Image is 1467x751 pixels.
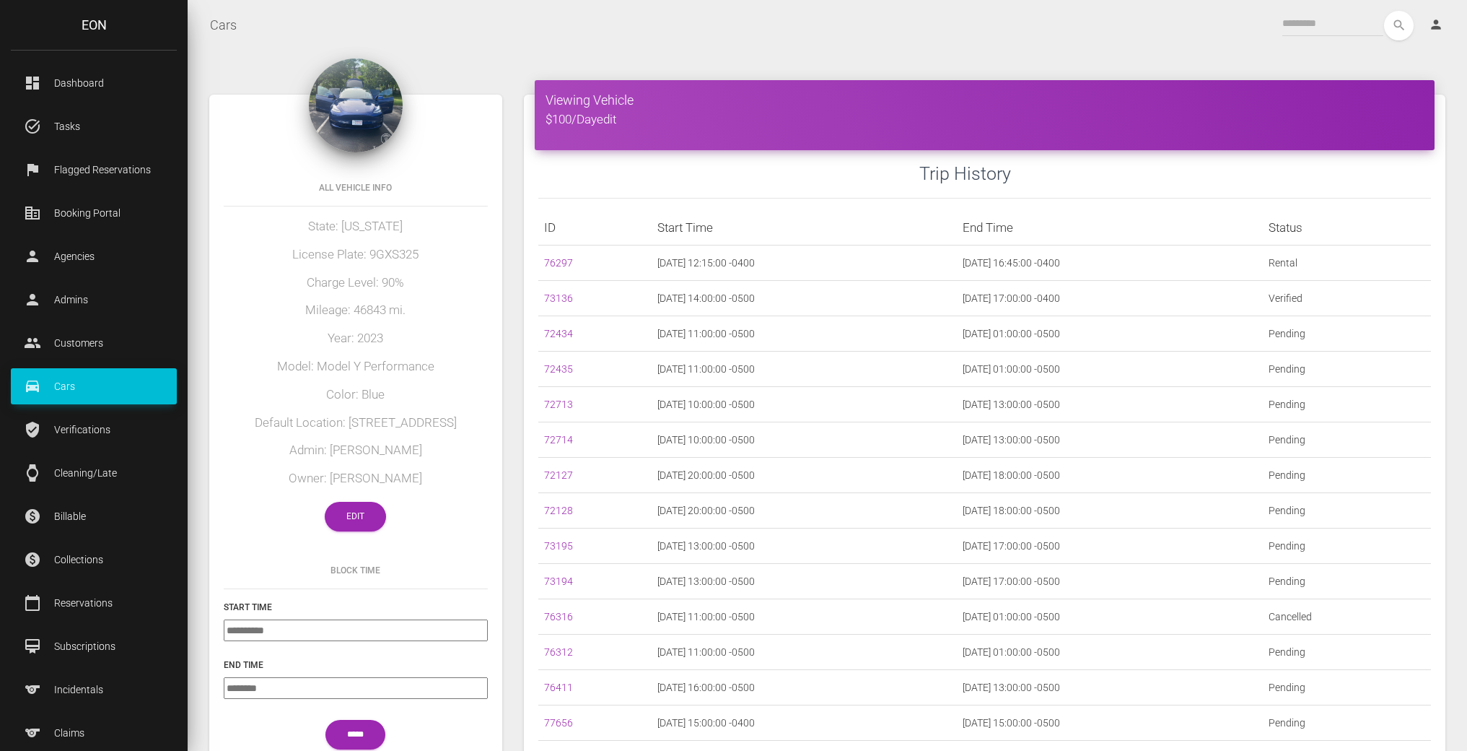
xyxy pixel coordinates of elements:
p: Cars [22,375,166,397]
a: 72434 [544,328,573,339]
a: 72713 [544,399,573,410]
a: verified_user Verifications [11,412,177,448]
h5: State: [US_STATE] [224,218,488,235]
td: [DATE] 01:00:00 -0500 [957,635,1263,670]
a: person Agencies [11,238,177,274]
p: Admins [22,289,166,311]
td: [DATE] 12:15:00 -0400 [652,246,958,281]
td: [DATE] 11:00:00 -0500 [652,599,958,635]
a: 76312 [544,646,573,658]
h6: All Vehicle Info [224,181,488,194]
a: person Admins [11,282,177,318]
td: [DATE] 16:00:00 -0500 [652,670,958,706]
p: Incidentals [22,679,166,700]
td: [DATE] 17:00:00 -0500 [957,564,1263,599]
a: 73195 [544,540,573,552]
th: ID [538,210,652,246]
h6: Start Time [224,601,488,614]
p: Customers [22,332,166,354]
td: [DATE] 13:00:00 -0500 [957,670,1263,706]
i: person [1429,17,1443,32]
a: 73194 [544,576,573,587]
td: Pending [1263,706,1431,741]
h6: End Time [224,659,488,672]
a: corporate_fare Booking Portal [11,195,177,231]
a: 73136 [544,292,573,304]
a: watch Cleaning/Late [11,455,177,491]
a: paid Collections [11,542,177,578]
h5: Default Location: [STREET_ADDRESS] [224,414,488,432]
a: people Customers [11,325,177,361]
a: 72714 [544,434,573,446]
a: card_membership Subscriptions [11,628,177,664]
td: [DATE] 13:00:00 -0500 [652,564,958,599]
a: Edit [325,502,386,531]
h5: License Plate: 9GXS325 [224,246,488,264]
td: Verified [1263,281,1431,316]
p: Subscriptions [22,635,166,657]
td: [DATE] 11:00:00 -0500 [652,635,958,670]
td: [DATE] 15:00:00 -0400 [652,706,958,741]
td: [DATE] 11:00:00 -0500 [652,352,958,387]
h4: Viewing Vehicle [546,91,1424,109]
a: 76297 [544,257,573,269]
a: flag Flagged Reservations [11,152,177,188]
button: search [1384,11,1414,40]
p: Cleaning/Late [22,462,166,484]
img: 270.jpg [309,58,403,152]
h5: $100/Day [546,111,1424,129]
td: [DATE] 17:00:00 -0500 [957,529,1263,564]
td: [DATE] 01:00:00 -0500 [957,316,1263,352]
h5: Admin: [PERSON_NAME] [224,442,488,459]
td: Pending [1263,529,1431,564]
td: Cancelled [1263,599,1431,635]
a: sports Incidentals [11,672,177,708]
a: Cars [210,7,237,43]
td: Rental [1263,246,1431,281]
p: Agencies [22,246,166,267]
td: Pending [1263,564,1431,599]
td: Pending [1263,352,1431,387]
td: Pending [1263,670,1431,706]
td: [DATE] 15:00:00 -0500 [957,706,1263,741]
a: paid Billable [11,498,177,534]
h5: Year: 2023 [224,330,488,347]
p: Flagged Reservations [22,159,166,181]
td: [DATE] 11:00:00 -0500 [652,316,958,352]
td: Pending [1263,316,1431,352]
th: Status [1263,210,1431,246]
td: [DATE] 20:00:00 -0500 [652,493,958,529]
h3: Trip History [919,161,1431,186]
a: calendar_today Reservations [11,585,177,621]
a: 72127 [544,469,573,481]
a: person [1418,11,1456,40]
a: 72128 [544,505,573,516]
h5: Owner: [PERSON_NAME] [224,470,488,487]
a: drive_eta Cars [11,368,177,404]
td: [DATE] 13:00:00 -0500 [957,422,1263,458]
a: edit [597,112,616,126]
p: Booking Portal [22,202,166,224]
p: Claims [22,722,166,744]
td: [DATE] 10:00:00 -0500 [652,387,958,422]
td: [DATE] 20:00:00 -0500 [652,458,958,493]
td: Pending [1263,422,1431,458]
td: Pending [1263,493,1431,529]
td: [DATE] 18:00:00 -0500 [957,493,1263,529]
a: sports Claims [11,715,177,751]
p: Tasks [22,116,166,137]
h6: Block Time [224,564,488,577]
td: [DATE] 10:00:00 -0500 [652,422,958,458]
td: [DATE] 13:00:00 -0500 [652,529,958,564]
td: [DATE] 17:00:00 -0400 [957,281,1263,316]
p: Verifications [22,419,166,440]
p: Collections [22,549,166,570]
th: End Time [957,210,1263,246]
a: task_alt Tasks [11,108,177,144]
td: [DATE] 01:00:00 -0500 [957,352,1263,387]
a: 76316 [544,611,573,622]
a: dashboard Dashboard [11,65,177,101]
td: Pending [1263,387,1431,422]
a: 77656 [544,717,573,729]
